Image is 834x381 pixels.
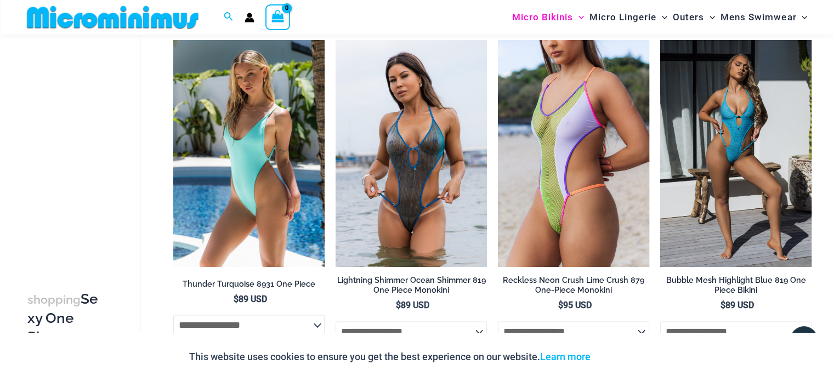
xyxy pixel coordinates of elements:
h2: Lightning Shimmer Ocean Shimmer 819 One Piece Monokini [336,275,487,295]
h3: Sexy One Piece Monokinis [27,290,101,365]
a: Reckless Neon Crush Lime Crush 879 One-Piece Monokini [498,275,649,300]
span: Menu Toggle [573,3,584,31]
img: Lightning Shimmer Glittering Dunes 819 One Piece Monokini 02 [336,40,487,267]
iframe: TrustedSite Certified [27,37,126,256]
h2: Reckless Neon Crush Lime Crush 879 One-Piece Monokini [498,275,649,295]
a: Reckless Neon Crush Lime Crush 879 One Piece 09Reckless Neon Crush Lime Crush 879 One Piece 10Rec... [498,40,649,267]
a: Micro LingerieMenu ToggleMenu Toggle [587,3,670,31]
span: $ [396,300,401,310]
span: shopping [27,293,81,306]
a: Mens SwimwearMenu ToggleMenu Toggle [718,3,810,31]
a: View Shopping Cart, empty [265,4,291,30]
span: Micro Bikinis [512,3,573,31]
button: Accept [599,344,645,370]
span: Outers [673,3,704,31]
a: Thunder Turquoise 8931 One Piece 03Thunder Turquoise 8931 One Piece 05Thunder Turquoise 8931 One ... [173,40,325,267]
bdi: 95 USD [558,300,592,310]
img: Bubble Mesh Highlight Blue 819 One Piece 01 [660,40,812,267]
span: $ [720,300,725,310]
span: Micro Lingerie [589,3,656,31]
h2: Bubble Mesh Highlight Blue 819 One Piece Bikini [660,275,812,295]
span: $ [234,294,239,304]
a: Bubble Mesh Highlight Blue 819 One Piece 01Bubble Mesh Highlight Blue 819 One Piece 03Bubble Mesh... [660,40,812,267]
img: Reckless Neon Crush Lime Crush 879 One Piece 09 [498,40,649,267]
a: Lightning Shimmer Ocean Shimmer 819 One Piece Monokini [336,275,487,300]
a: Learn more [540,351,591,362]
a: Thunder Turquoise 8931 One Piece [173,279,325,293]
a: Search icon link [224,10,234,24]
a: OutersMenu ToggleMenu Toggle [670,3,718,31]
img: Thunder Turquoise 8931 One Piece 03 [173,40,325,267]
bdi: 89 USD [234,294,267,304]
bdi: 89 USD [720,300,754,310]
span: Menu Toggle [796,3,807,31]
bdi: 89 USD [396,300,429,310]
span: $ [558,300,563,310]
span: Menu Toggle [704,3,715,31]
p: This website uses cookies to ensure you get the best experience on our website. [189,349,591,365]
a: Account icon link [245,13,254,22]
nav: Site Navigation [508,2,812,33]
a: Bubble Mesh Highlight Blue 819 One Piece Bikini [660,275,812,300]
span: Menu Toggle [656,3,667,31]
a: Micro BikinisMenu ToggleMenu Toggle [509,3,587,31]
span: Mens Swimwear [720,3,796,31]
a: Lightning Shimmer Glittering Dunes 819 One Piece Monokini 02Lightning Shimmer Glittering Dunes 81... [336,40,487,267]
img: MM SHOP LOGO FLAT [22,5,203,30]
h2: Thunder Turquoise 8931 One Piece [173,279,325,289]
